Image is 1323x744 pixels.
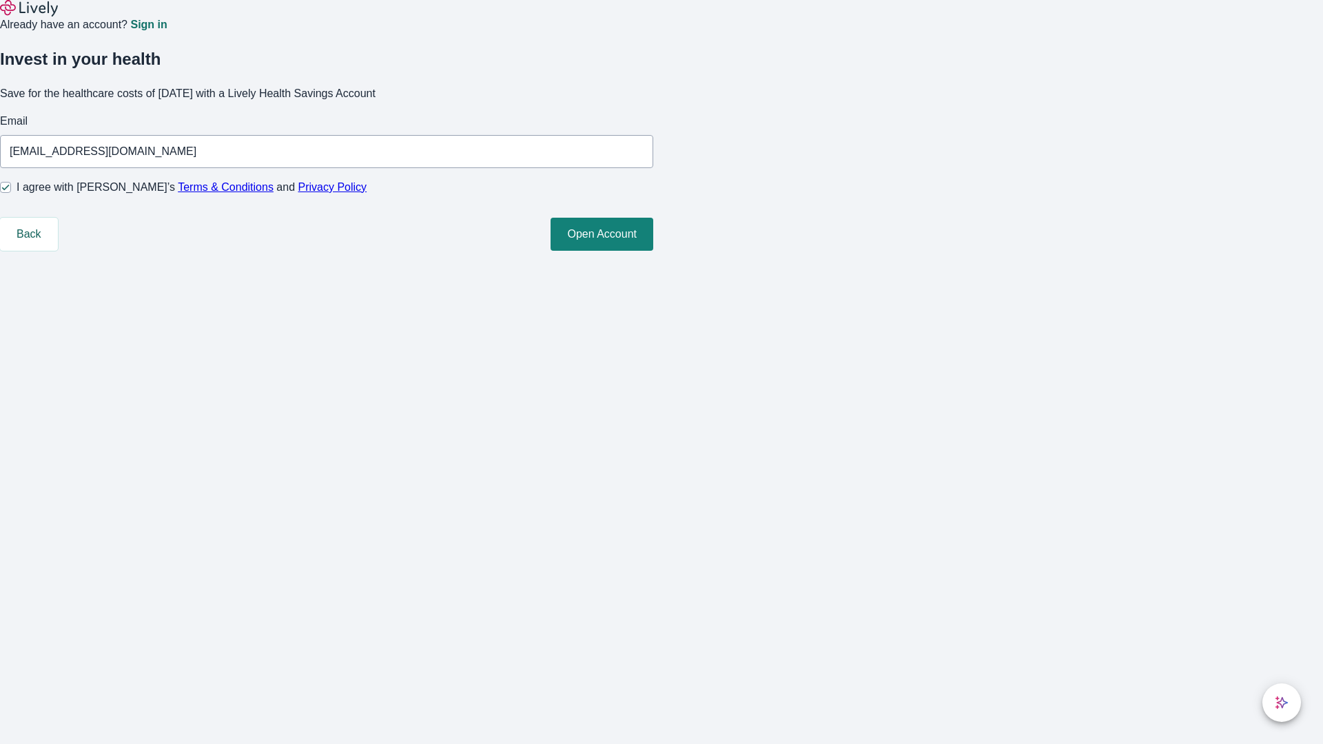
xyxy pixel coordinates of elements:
button: chat [1262,683,1301,722]
a: Sign in [130,19,167,30]
svg: Lively AI Assistant [1275,696,1289,710]
span: I agree with [PERSON_NAME]’s and [17,179,367,196]
button: Open Account [551,218,653,251]
a: Terms & Conditions [178,181,274,193]
a: Privacy Policy [298,181,367,193]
